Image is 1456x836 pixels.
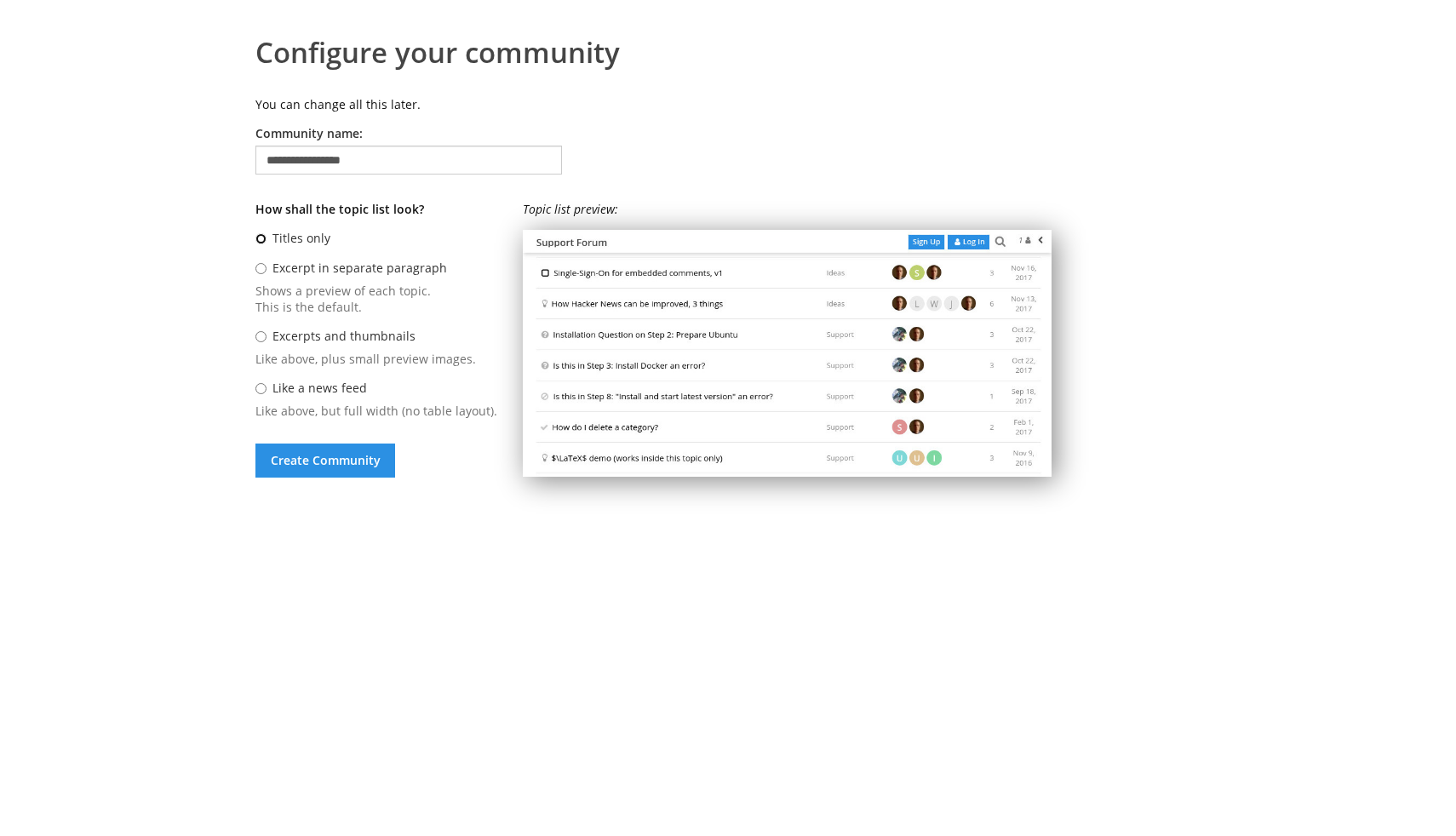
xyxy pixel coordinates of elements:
[272,260,447,276] label: Excerpt in separate paragraph
[272,328,416,344] label: Excerpts and thumbnails
[255,201,424,217] b: How shall the topic list look?
[255,403,497,419] span: Like above, but full width (no table layout).
[255,331,267,342] input: Excerpts and thumbnails
[255,125,363,141] label: Community name:
[255,383,267,394] input: Like a news feed
[272,230,330,246] label: Titles only
[255,351,497,367] span: Like above, plus small preview images.
[523,201,618,217] i: Topic list preview:
[255,263,267,274] input: Excerpt in separate paragraph
[255,96,1209,113] p: You can change all this later.
[255,444,395,478] button: Create Community
[255,283,497,315] span: Shows a preview of each topic. This is the default.
[255,26,1209,66] h1: Configure your community
[272,380,367,396] label: Like a news feed
[523,230,1052,477] img: topic-list-titles-only.jpg
[255,233,267,244] input: Titles only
